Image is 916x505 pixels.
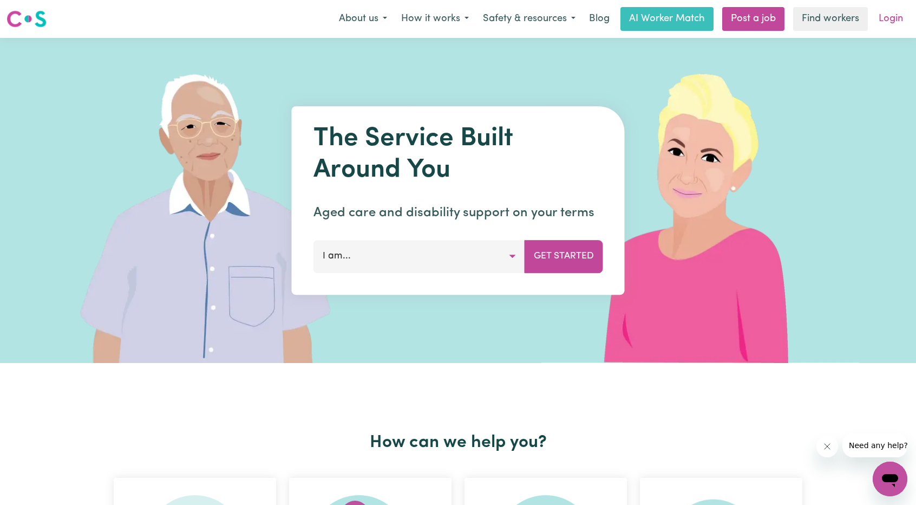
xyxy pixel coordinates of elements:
a: Blog [583,7,616,31]
span: Need any help? [6,8,66,16]
a: Find workers [793,7,868,31]
button: I am... [313,240,525,273]
iframe: Close message [816,436,838,457]
a: Careseekers logo [6,7,47,31]
p: Aged care and disability support on your terms [313,203,603,223]
button: About us [332,8,394,30]
h2: How can we help you? [107,432,809,453]
iframe: Message from company [842,433,907,457]
button: Get Started [525,240,603,273]
button: How it works [394,8,476,30]
a: Post a job [722,7,784,31]
a: Login [872,7,910,31]
img: Careseekers logo [6,9,47,29]
a: AI Worker Match [620,7,714,31]
button: Safety & resources [476,8,583,30]
h1: The Service Built Around You [313,124,603,186]
iframe: Button to launch messaging window [873,462,907,496]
